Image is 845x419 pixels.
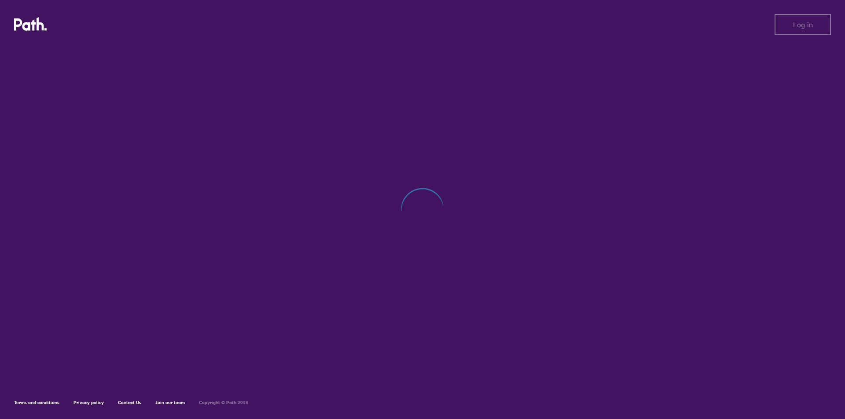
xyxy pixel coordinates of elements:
[118,400,141,405] a: Contact Us
[775,14,831,35] button: Log in
[155,400,185,405] a: Join our team
[793,21,813,29] span: Log in
[199,400,248,405] h6: Copyright © Path 2018
[14,400,59,405] a: Terms and conditions
[73,400,104,405] a: Privacy policy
